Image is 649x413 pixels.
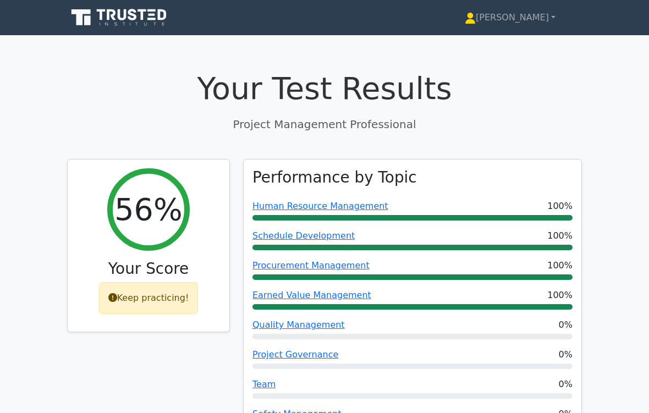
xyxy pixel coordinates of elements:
[252,168,417,186] h3: Performance by Topic
[252,201,388,211] a: Human Resource Management
[252,379,276,389] a: Team
[114,191,182,228] h2: 56%
[547,229,573,243] span: 100%
[476,12,549,23] font: [PERSON_NAME]
[559,378,573,391] span: 0%
[547,289,573,302] span: 100%
[252,320,345,330] a: Quality Management
[559,318,573,332] span: 0%
[252,290,371,300] a: Earned Value Management
[67,70,582,107] h1: Your Test Results
[438,7,582,29] a: [PERSON_NAME]
[76,260,221,278] h3: Your Score
[559,348,573,361] span: 0%
[252,230,355,241] a: Schedule Development
[252,349,338,360] a: Project Governance
[67,116,582,133] p: Project Management Professional
[547,259,573,272] span: 100%
[117,293,189,303] font: Keep practicing!
[252,260,370,271] a: Procurement Management
[547,200,573,213] span: 100%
